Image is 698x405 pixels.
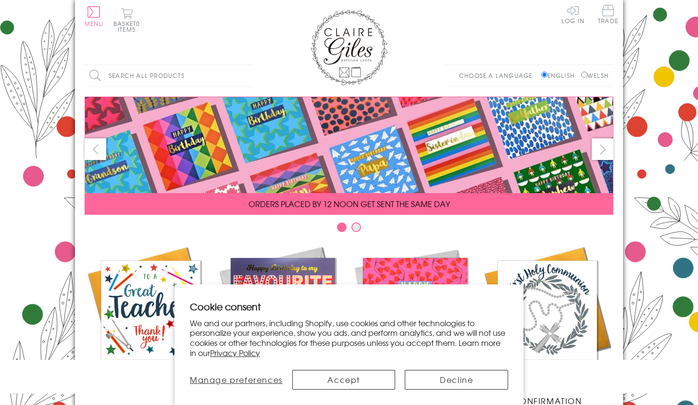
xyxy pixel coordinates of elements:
[190,300,508,313] h2: Cookie consent
[459,71,539,80] p: Choose a language:
[598,5,618,25] a: Trade
[351,222,361,232] button: Carousel Page 2
[405,370,508,390] button: Decline
[311,10,387,86] img: Claire Giles Greetings Cards
[85,138,106,160] button: prev
[210,347,260,358] a: Privacy Policy
[592,138,613,160] button: next
[85,19,103,28] span: Menu
[190,374,283,385] span: Manage preferences
[541,71,579,80] label: English
[85,222,613,237] div: Carousel Pagination
[581,72,587,78] input: Welsh
[349,244,481,395] a: Birthdays
[249,198,450,209] span: ORDERS PLACED BY 12 NOON GET SENT THE SAME DAY
[85,65,253,86] input: Search all products
[243,65,253,86] input: Search
[217,244,349,395] a: New Releases
[561,5,585,24] a: Log In
[598,5,618,24] span: Trade
[190,318,508,358] p: We and our partners, including Shopify, use cookies and other technologies to personalize your ex...
[190,370,283,390] button: Manage preferences
[581,71,609,80] label: Welsh
[541,72,548,78] input: English
[292,370,396,390] button: Accept
[113,8,140,32] button: Basket0 items
[85,6,103,26] button: Menu
[337,222,347,232] button: Carousel Page 1 (Current Slide)
[118,19,140,34] span: 0 items
[85,244,217,395] a: Academic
